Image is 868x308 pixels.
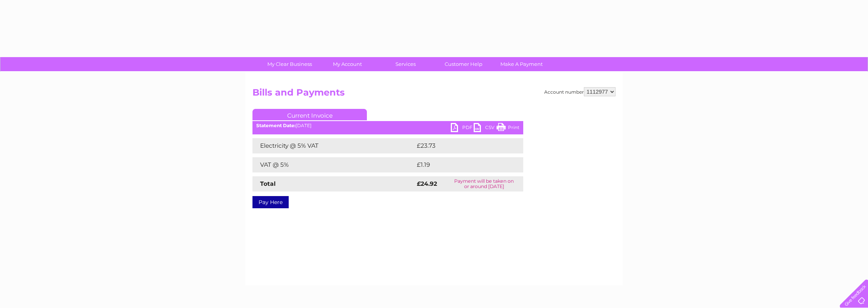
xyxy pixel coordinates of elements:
[252,196,289,208] a: Pay Here
[316,57,379,71] a: My Account
[451,123,474,134] a: PDF
[490,57,553,71] a: Make A Payment
[252,87,616,102] h2: Bills and Payments
[252,157,415,172] td: VAT @ 5%
[258,57,321,71] a: My Clear Business
[260,180,276,187] strong: Total
[252,109,367,120] a: Current Invoice
[374,57,437,71] a: Services
[474,123,497,134] a: CSV
[252,138,415,153] td: Electricity @ 5% VAT
[417,180,437,187] strong: £24.92
[415,138,508,153] td: £23.73
[256,123,296,128] b: Statement Date:
[432,57,495,71] a: Customer Help
[415,157,503,172] td: £1.19
[252,123,523,128] div: [DATE]
[445,176,523,192] td: Payment will be taken on or around [DATE]
[544,87,616,96] div: Account number
[497,123,519,134] a: Print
